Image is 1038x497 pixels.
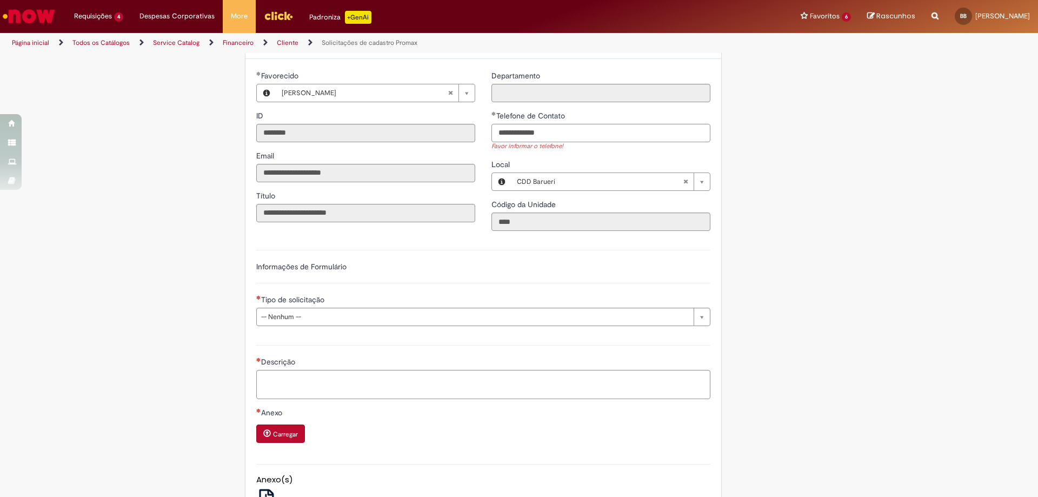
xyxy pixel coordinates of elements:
label: Somente leitura - Título [256,190,277,201]
abbr: Limpar campo Favorecido [442,84,458,102]
span: Somente leitura - ID [256,111,265,121]
input: Email [256,164,475,182]
span: -- Nenhum -- [261,308,688,326]
span: Necessários [256,357,261,362]
button: Favorecido, Visualizar este registro Bruna Keisilaine Alves Barbosa [257,84,276,102]
label: Somente leitura - ID [256,110,265,121]
input: ID [256,124,475,142]
div: Favor informar o telefone! [491,142,710,151]
span: Somente leitura - Código da Unidade [491,200,558,209]
textarea: Descrição [256,370,710,399]
img: ServiceNow [1,5,57,27]
span: Rascunhos [876,11,915,21]
h5: Anexo(s) [256,475,710,485]
label: Somente leitura - Código da Unidade [491,199,558,210]
span: BB [960,12,967,19]
span: Necessários [256,295,261,300]
img: click_logo_yellow_360x200.png [264,8,293,24]
small: Carregar [273,430,298,439]
input: Título [256,204,475,222]
a: Cliente [277,38,298,47]
p: +GenAi [345,11,371,24]
span: Anexo [261,408,284,418]
span: Somente leitura - Departamento [491,71,542,81]
a: CDD BarueriLimpar campo Local [511,173,710,190]
span: Favoritos [810,11,840,22]
label: Somente leitura - Departamento [491,70,542,81]
span: Obrigatório Preenchido [256,71,261,76]
a: Service Catalog [153,38,199,47]
span: Somente leitura - Título [256,191,277,201]
label: Informações de Formulário [256,262,347,271]
span: Obrigatório Preenchido [491,111,496,116]
span: More [231,11,248,22]
abbr: Limpar campo Local [677,173,694,190]
span: Necessários [256,408,261,413]
a: Rascunhos [867,11,915,22]
span: Local [491,160,512,169]
a: Página inicial [12,38,49,47]
div: Padroniza [309,11,371,24]
span: 4 [114,12,123,22]
a: Todos os Catálogos [72,38,130,47]
span: [PERSON_NAME] [975,11,1030,21]
span: Telefone de Contato [496,111,567,121]
span: CDD Barueri [517,173,683,190]
span: Necessários - Favorecido [261,71,301,81]
span: 6 [842,12,851,22]
span: Somente leitura - Email [256,151,276,161]
button: Local, Visualizar este registro CDD Barueri [492,173,511,190]
span: [PERSON_NAME] [282,84,448,102]
a: [PERSON_NAME]Limpar campo Favorecido [276,84,475,102]
button: Carregar anexo de Anexo Required [256,425,305,443]
a: Financeiro [223,38,254,47]
a: Solicitações de cadastro Promax [322,38,417,47]
span: Despesas Corporativas [139,11,215,22]
label: Somente leitura - Email [256,150,276,161]
ul: Trilhas de página [8,33,684,53]
input: Departamento [491,84,710,102]
input: Código da Unidade [491,213,710,231]
span: Tipo de solicitação [261,295,327,304]
span: Requisições [74,11,112,22]
span: Descrição [261,357,297,367]
input: Telefone de Contato [491,124,710,142]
